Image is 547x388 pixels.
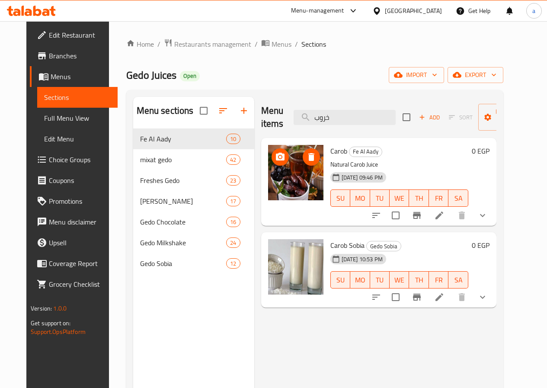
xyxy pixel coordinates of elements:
a: Menu disclaimer [30,212,118,232]
button: upload picture [272,148,289,166]
div: items [226,175,240,186]
span: Gedo Sobia [140,258,227,269]
span: Select to update [387,288,405,306]
button: show more [472,205,493,226]
span: Branches [49,51,111,61]
a: Support.OpsPlatform [31,326,86,337]
span: Coupons [49,175,111,186]
span: Edit Menu [44,134,111,144]
div: Gedo Milkshake24 [133,232,254,253]
span: TU [374,274,386,286]
li: / [157,39,160,49]
span: Fe Al Aady [349,147,382,157]
span: Open [180,72,200,80]
a: Edit Restaurant [30,25,118,45]
span: 10 [227,135,240,143]
button: delete [451,287,472,308]
a: Promotions [30,191,118,212]
span: Choice Groups [49,154,111,165]
button: SA [448,189,468,207]
button: FR [429,271,448,289]
span: Version: [31,303,52,314]
button: SU [330,189,350,207]
button: show more [472,287,493,308]
span: Restaurants management [174,39,251,49]
span: Carob [330,144,347,157]
div: Menu-management [291,6,344,16]
div: Open [180,71,200,81]
span: import [396,70,437,80]
button: import [389,67,444,83]
button: TH [409,189,429,207]
a: Coupons [30,170,118,191]
h6: 0 EGP [472,239,489,251]
div: items [226,237,240,248]
div: items [226,258,240,269]
button: delete image [303,148,320,166]
a: Edit menu item [434,292,445,302]
button: export [448,67,503,83]
span: TH [413,274,425,286]
nav: breadcrumb [126,38,503,50]
span: Sections [44,92,111,103]
div: mixat gedo42 [133,149,254,170]
span: Select all sections [195,102,213,120]
button: SU [330,271,350,289]
div: Gedo Sobia [366,241,401,251]
span: Carob Sobia [330,239,365,252]
a: Edit menu item [434,210,445,221]
div: items [226,217,240,227]
button: TH [409,271,429,289]
span: Upsell [49,237,111,248]
span: a [532,6,535,16]
span: Add [418,112,441,122]
span: SU [334,192,347,205]
button: delete [451,205,472,226]
span: 23 [227,176,240,185]
button: Branch-specific-item [406,205,427,226]
div: items [226,154,240,165]
img: Carob Sobia [268,239,323,295]
a: Home [126,39,154,49]
span: WE [393,274,406,286]
a: Edit Menu [37,128,118,149]
a: Restaurants management [164,38,251,50]
span: MO [354,192,366,205]
span: Gedo Milkshake [140,237,227,248]
li: / [295,39,298,49]
div: [GEOGRAPHIC_DATA] [385,6,442,16]
span: [DATE] 09:46 PM [338,173,386,182]
span: 24 [227,239,240,247]
span: Gedo Juices [126,65,176,85]
span: 17 [227,197,240,205]
div: Fe Al Aady [349,147,382,157]
a: Menus [30,66,118,87]
span: Edit Restaurant [49,30,111,40]
button: SA [448,271,468,289]
h2: Menu items [261,104,284,130]
span: Gedo Chocolate [140,217,227,227]
button: TU [370,189,390,207]
span: [DATE] 10:53 PM [338,255,386,263]
button: MO [350,271,370,289]
a: Sections [37,87,118,108]
span: Get support on: [31,317,70,329]
nav: Menu sections [133,125,254,277]
span: 1.0.0 [53,303,67,314]
span: WE [393,192,406,205]
button: TU [370,271,390,289]
a: Coverage Report [30,253,118,274]
span: Full Menu View [44,113,111,123]
button: FR [429,189,448,207]
span: 16 [227,218,240,226]
span: Freshes Gedo [140,175,227,186]
span: TH [413,192,425,205]
button: Add section [234,100,254,121]
img: Carob [268,145,323,200]
h2: Menu sections [137,104,194,117]
div: [PERSON_NAME]17 [133,191,254,212]
button: WE [390,189,409,207]
div: Freshes Gedo23 [133,170,254,191]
